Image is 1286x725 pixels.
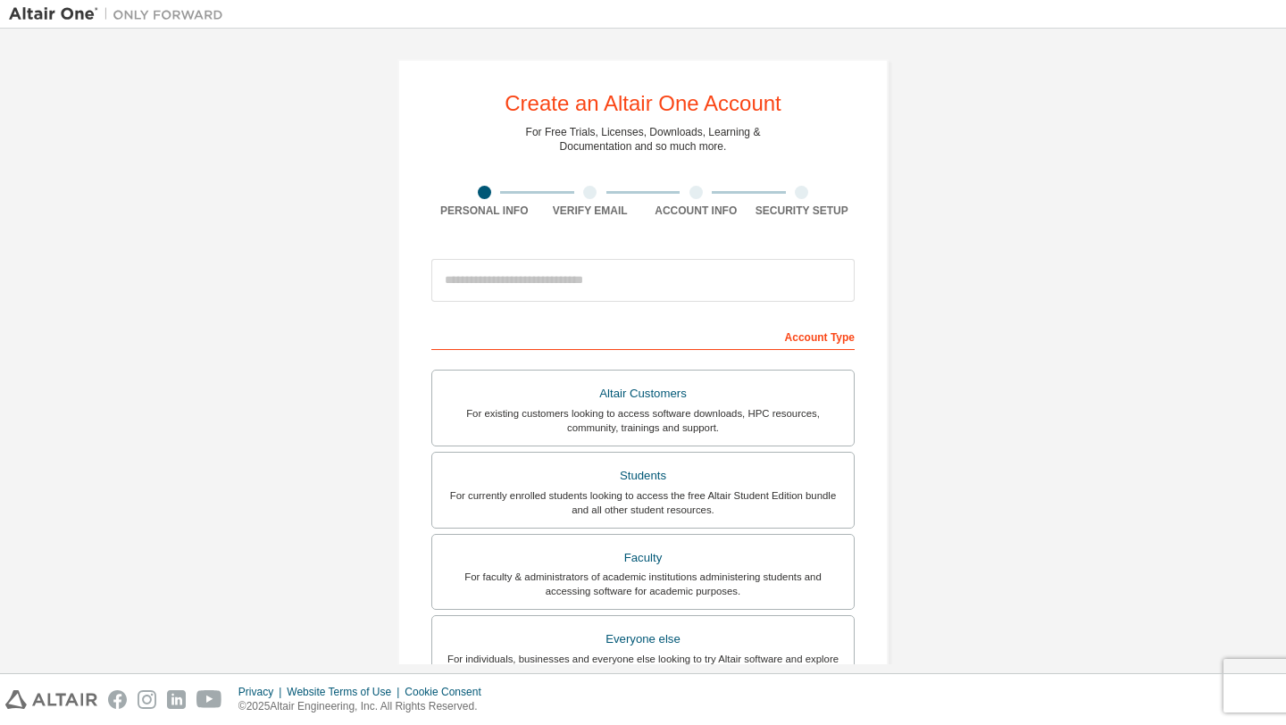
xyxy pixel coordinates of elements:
[238,699,492,714] p: © 2025 Altair Engineering, Inc. All Rights Reserved.
[538,204,644,218] div: Verify Email
[505,93,781,114] div: Create an Altair One Account
[443,463,843,488] div: Students
[238,685,287,699] div: Privacy
[443,570,843,598] div: For faculty & administrators of academic institutions administering students and accessing softwa...
[643,204,749,218] div: Account Info
[196,690,222,709] img: youtube.svg
[431,204,538,218] div: Personal Info
[443,381,843,406] div: Altair Customers
[287,685,405,699] div: Website Terms of Use
[526,125,761,154] div: For Free Trials, Licenses, Downloads, Learning & Documentation and so much more.
[167,690,186,709] img: linkedin.svg
[9,5,232,23] img: Altair One
[443,406,843,435] div: For existing customers looking to access software downloads, HPC resources, community, trainings ...
[431,321,855,350] div: Account Type
[405,685,491,699] div: Cookie Consent
[108,690,127,709] img: facebook.svg
[5,690,97,709] img: altair_logo.svg
[138,690,156,709] img: instagram.svg
[443,488,843,517] div: For currently enrolled students looking to access the free Altair Student Edition bundle and all ...
[443,627,843,652] div: Everyone else
[749,204,856,218] div: Security Setup
[443,652,843,680] div: For individuals, businesses and everyone else looking to try Altair software and explore our prod...
[443,546,843,571] div: Faculty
